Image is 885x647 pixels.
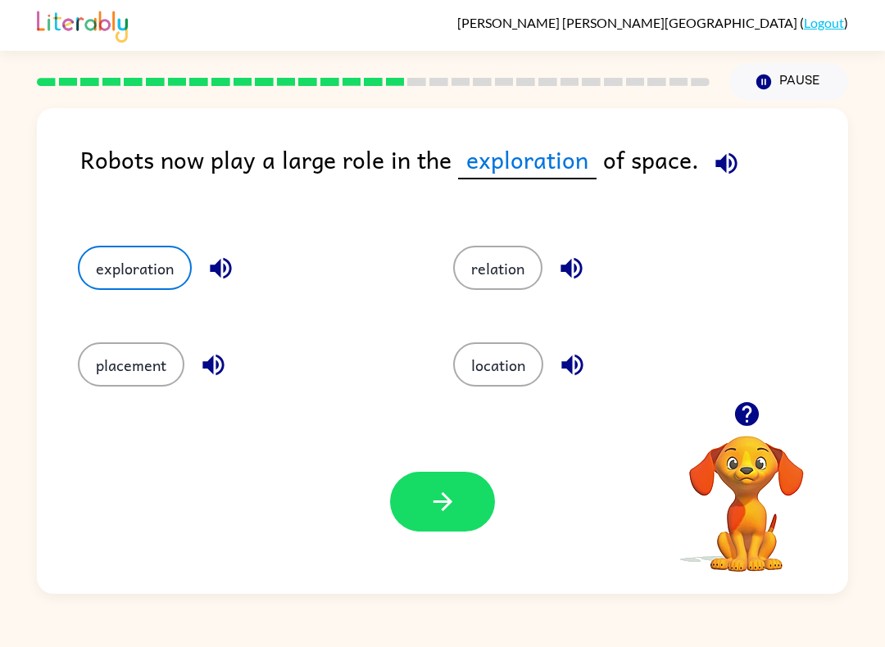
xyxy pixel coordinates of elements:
[457,15,848,30] div: ( )
[458,141,597,179] span: exploration
[78,246,192,290] button: exploration
[453,246,542,290] button: relation
[729,63,848,101] button: Pause
[665,410,828,574] video: Your browser must support playing .mp4 files to use Literably. Please try using another browser.
[80,141,848,213] div: Robots now play a large role in the of space.
[453,342,543,387] button: location
[804,15,844,30] a: Logout
[457,15,800,30] span: [PERSON_NAME] [PERSON_NAME][GEOGRAPHIC_DATA]
[78,342,184,387] button: placement
[37,7,128,43] img: Literably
